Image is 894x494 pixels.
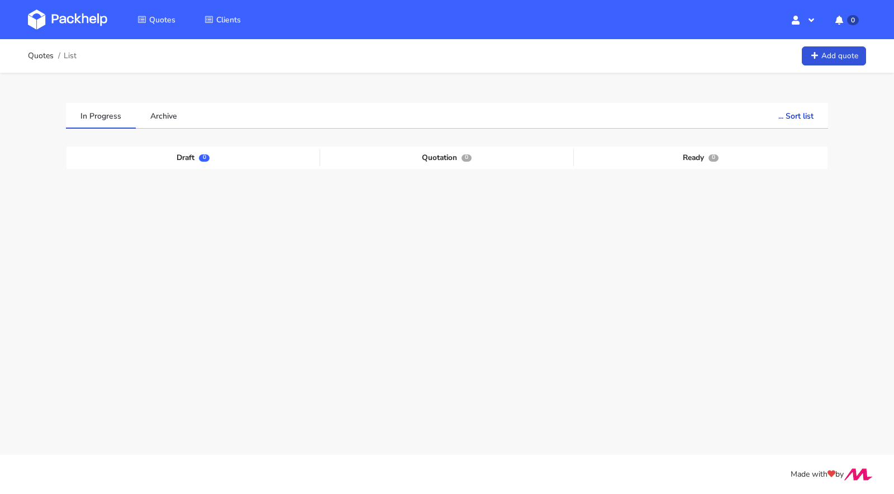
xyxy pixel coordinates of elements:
[13,468,881,481] div: Made with by
[28,51,54,60] a: Quotes
[199,154,209,162] span: 0
[28,45,77,67] nav: breadcrumb
[216,15,241,25] span: Clients
[149,15,175,25] span: Quotes
[574,149,828,166] div: Ready
[462,154,472,162] span: 0
[136,103,192,128] a: Archive
[802,46,866,66] a: Add quote
[64,51,77,60] span: List
[320,149,574,166] div: Quotation
[708,154,719,162] span: 0
[66,149,320,166] div: Draft
[826,10,866,30] button: 0
[191,10,254,30] a: Clients
[844,468,873,481] img: Move Closer
[28,10,107,30] img: Dashboard
[847,15,859,25] span: 0
[66,103,136,128] a: In Progress
[764,103,828,128] button: ... Sort list
[124,10,189,30] a: Quotes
